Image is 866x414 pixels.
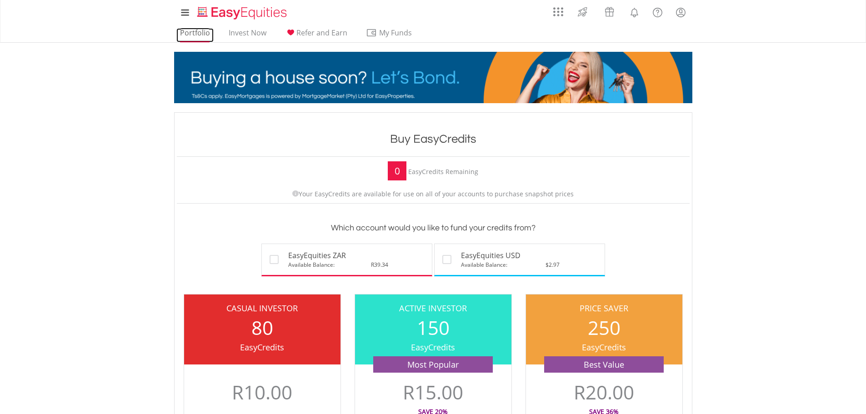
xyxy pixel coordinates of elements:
a: AppsGrid [547,2,569,17]
span: Refer and Earn [296,28,347,38]
img: grid-menu-icon.svg [553,7,563,17]
div: Best Value [544,356,664,373]
div: Active Investor [355,302,511,314]
div: Price Saver [526,302,682,314]
div: 150 [355,314,511,341]
a: Invest Now [225,28,270,42]
div: 250 [526,314,682,341]
p: R15.00 [403,383,463,402]
div: 0 [388,161,406,180]
span: R39.34 [371,261,388,269]
h1: Buy EasyCredits [177,131,690,147]
span: EasyEquities USD [461,250,521,261]
img: vouchers-v2.svg [602,5,617,19]
span: EasyEquities ZAR [288,250,346,261]
a: Portfolio [176,28,214,42]
div: 80 [184,314,340,341]
img: EasyEquities_Logo.png [195,5,290,20]
a: Home page [194,2,290,20]
p: R20.00 [574,383,634,402]
a: My Profile [669,2,692,22]
div: EasyCredits Remaining [408,168,478,177]
span: My Funds [366,27,425,39]
a: Refer and Earn [281,28,351,42]
img: thrive-v2.svg [575,5,590,19]
a: FAQ's and Support [646,2,669,20]
div: Casual Investor [184,302,340,314]
span: Available Balance: [288,261,335,269]
p: R10.00 [232,383,292,402]
div: EasyCredits [526,341,682,353]
a: Vouchers [596,2,623,19]
span: Available Balance: [461,261,507,269]
p: Your EasyCredits are available for use on all of your accounts to purchase snapshot prices [181,190,685,199]
img: EasyMortage Promotion Banner [174,52,692,103]
div: EasyCredits [184,341,340,353]
div: Most Popular [373,356,493,373]
span: $2.97 [546,261,560,269]
h3: Which account would you like to fund your credits from? [177,222,690,234]
div: EasyCredits [355,341,511,353]
a: Notifications [623,2,646,20]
